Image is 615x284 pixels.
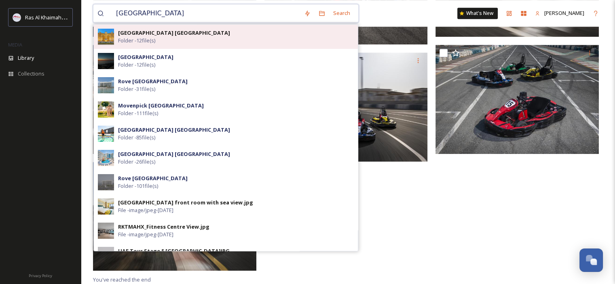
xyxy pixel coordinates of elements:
a: Privacy Policy [29,270,52,280]
strong: Rove [GEOGRAPHIC_DATA] [118,175,188,182]
strong: [GEOGRAPHIC_DATA] [GEOGRAPHIC_DATA] [118,150,230,158]
span: Folder - 101 file(s) [118,182,158,190]
span: Privacy Policy [29,273,52,278]
div: Search [329,5,354,21]
img: 537ec3ea-6a47-4367-9128-3a6652454a1a.jpg [98,150,114,166]
span: Folder - 12 file(s) [118,61,155,69]
strong: Movenpick [GEOGRAPHIC_DATA] [118,102,204,109]
span: Collections [18,70,44,78]
strong: [GEOGRAPHIC_DATA] [118,53,173,61]
img: a850b82a-6529-4a46-a378-a5407273515d.jpg [98,101,114,118]
button: Open Chat [579,248,603,272]
span: File - image/jpeg - [DATE] [118,231,173,238]
img: RAK Track.jpg [93,45,256,154]
strong: [GEOGRAPHIC_DATA] [GEOGRAPHIC_DATA] [118,29,230,36]
img: RAK Track.jpg [435,45,599,154]
div: RKTMAHX_Fitness Centre View.jpg [118,223,209,231]
img: 89c51c16-323b-4fd9-b4ad-46a69794aafb.jpg [98,53,114,69]
strong: Rove [GEOGRAPHIC_DATA] [118,78,188,85]
span: Folder - 31 file(s) [118,85,155,93]
img: c62a85eb-184c-4a6d-80b9-5b12159fd14a.jpg [98,29,114,45]
a: [PERSON_NAME] [531,5,588,21]
span: You've reached the end [93,276,151,283]
span: MEDIA [8,42,22,48]
img: RAK Track.jpg [93,162,256,271]
img: ac1ddbf4-1ca1-4a4e-bcf8-6c98679652f7.jpg [98,247,114,263]
img: df74b742-9e19-4a8e-b845-efa8a208ed1c.jpg [98,77,114,93]
span: Library [18,54,34,62]
span: Ras Al Khaimah Tourism Development Authority [25,13,139,21]
span: [PERSON_NAME] [544,9,584,17]
img: 374f376b-f433-4091-9a85-c37ef7bd4467.jpg [98,198,114,215]
div: [GEOGRAPHIC_DATA] front room with sea view.jpg [118,199,253,206]
a: What's New [457,8,498,19]
span: Folder - 12 file(s) [118,37,155,44]
img: Logo_RAKTDA_RGB-01.png [13,13,21,21]
div: UAE Tour Stage 5 [GEOGRAPHIC_DATA]JPG [118,247,230,255]
span: Folder - 26 file(s) [118,158,155,166]
img: 88cc24c2-a6af-444d-8858-61633f7b6305.jpg [98,126,114,142]
span: Folder - 85 file(s) [118,134,155,141]
img: 079f1ab9-2cb9-434b-9149-f79e4b885eab.jpg [98,223,114,239]
input: Search your library [112,4,300,22]
span: File - image/jpeg - [DATE] [118,206,173,214]
img: 03945330-cf75-4a31-a9cd-443f88b11099.jpg [98,174,114,190]
span: Folder - 111 file(s) [118,109,158,117]
strong: [GEOGRAPHIC_DATA] [GEOGRAPHIC_DATA] [118,126,230,133]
